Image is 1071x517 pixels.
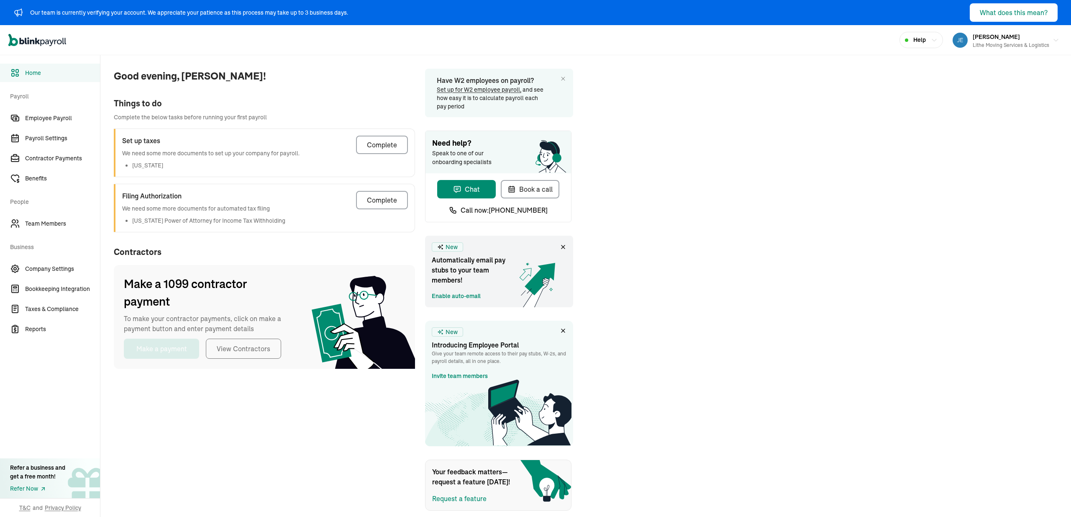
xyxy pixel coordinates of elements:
button: Book a call [501,180,559,198]
span: Contractors [114,246,415,258]
span: Your feedback matters—request a feature [DATE]! [432,467,516,487]
button: Complete [356,191,408,209]
span: New [446,328,458,337]
p: and see how easy it is to calculate payroll each pay period [437,85,548,111]
span: Bookkeeping Integration [25,285,100,293]
span: Complete the below tasks before running your first payroll [114,113,415,122]
span: Automatically email pay stubs to your team members! [432,255,515,285]
p: We need some more documents to set up your company for payroll. [122,149,300,158]
button: Help [899,32,943,48]
button: Make a payment [124,339,199,359]
li: [US_STATE] [132,161,300,170]
span: Home [25,69,100,77]
a: Invite team members [432,372,488,381]
button: Chat [437,180,496,198]
span: Benefits [25,174,100,183]
h3: Introducing Employee Portal [432,340,566,350]
div: Book a call [507,184,553,194]
span: Make a 1099 contractor payment [124,275,291,310]
li: [US_STATE] Power of Attorney for Income Tax Withholding [132,216,285,225]
div: What does this mean? [980,8,1048,18]
button: Request a feature [432,494,487,504]
span: Taxes & Compliance [25,305,100,314]
span: Call now: [PHONE_NUMBER] [461,205,548,215]
button: [PERSON_NAME]Lithe Moving Services & Logistics [949,30,1063,51]
span: People [10,189,95,213]
span: Have W2 employees on payroll? [437,75,534,85]
span: Payroll Settings [25,134,100,143]
span: New [446,243,458,252]
span: Business [10,234,95,258]
span: [PERSON_NAME] [973,33,1020,41]
span: T&C [19,504,31,512]
span: Employee Payroll [25,114,100,123]
span: Payroll [10,84,95,107]
div: Chat [453,184,480,194]
span: Contractor Payments [25,154,100,163]
span: Help [913,36,926,44]
a: Set up for W2 employee payroll, [437,86,521,93]
span: Privacy Policy [45,504,81,512]
nav: Global [8,28,66,52]
span: Team Members [25,219,100,228]
span: Speak to one of our onboarding specialists [432,149,503,167]
a: Refer Now [10,484,65,493]
span: Reports [25,325,100,334]
div: Refer a business and get a free month! [10,463,65,481]
p: We need some more documents for automated tax filing [122,204,285,213]
h3: Set up taxes [122,136,300,146]
span: Need help? [432,138,564,149]
div: Our team is currently verifying your account. We appreciate your patience as this process may tak... [30,8,348,17]
div: Complete [367,140,397,150]
button: Complete [356,136,408,154]
p: Give your team remote access to their pay stubs, W‑2s, and payroll details, all in one place. [432,350,566,365]
span: To make your contractor payments, click on make a payment button and enter payment details [124,314,291,334]
button: View Contractors [206,339,281,359]
div: Things to do [114,97,415,110]
div: Complete [367,195,397,205]
a: Enable auto-email [432,292,481,301]
button: What does this mean? [970,3,1058,22]
h3: Filing Authorization [122,191,285,201]
span: Company Settings [25,265,100,273]
div: Lithe Moving Services & Logistics [973,41,1049,49]
iframe: Chat Widget [1029,477,1071,517]
span: Good evening, [PERSON_NAME]! [114,69,415,84]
